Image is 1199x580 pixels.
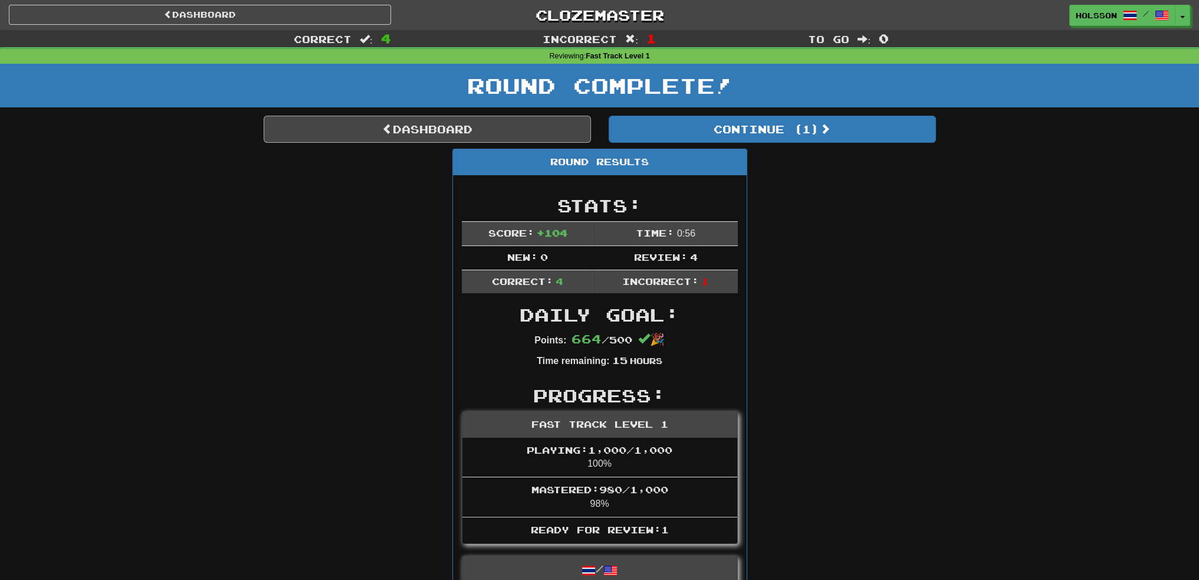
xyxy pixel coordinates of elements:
span: : [625,34,638,44]
span: 1 [646,31,656,45]
a: Dashboard [264,116,591,143]
span: Correct [294,33,352,45]
span: Time: [636,227,674,238]
span: Incorrect [543,33,617,45]
span: Score: [488,227,534,238]
span: / 500 [571,334,632,345]
span: : [360,34,373,44]
strong: Fast Track Level 1 [586,52,650,60]
span: + 104 [537,227,567,238]
h2: Daily Goal: [462,305,738,325]
a: holsson / [1069,5,1175,26]
span: Mastered: 980 / 1,000 [531,484,668,495]
span: Review: [633,251,687,263]
small: Hours [630,356,662,366]
li: 100% [462,438,737,478]
h1: Round Complete! [4,74,1195,97]
span: 4 [381,31,391,45]
span: Playing: 1,000 / 1,000 [527,444,672,456]
span: 4 [690,251,698,263]
span: 1 [701,276,709,287]
span: holsson [1076,10,1117,21]
strong: Points: [534,335,566,345]
div: Fast Track Level 1 [462,412,737,438]
span: To go [808,33,849,45]
span: Ready for Review: 1 [531,524,669,535]
span: 0 [879,31,889,45]
span: / [1143,9,1149,18]
span: New: [507,251,538,263]
span: Incorrect: [622,276,699,287]
h2: Stats: [462,196,738,215]
div: Round Results [453,149,747,175]
span: 0 [540,251,548,263]
li: 98% [462,477,737,517]
span: 0 : 56 [677,228,695,238]
span: 15 [612,355,627,366]
h2: Progress: [462,386,738,405]
span: 664 [571,332,602,346]
a: Clozemaster [409,5,791,25]
span: 🎉 [638,333,665,346]
span: Correct: [492,276,553,287]
strong: Time remaining: [537,356,609,366]
span: : [858,34,870,44]
span: 4 [556,276,563,287]
a: Dashboard [9,5,391,25]
button: Continue (1) [609,116,936,143]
